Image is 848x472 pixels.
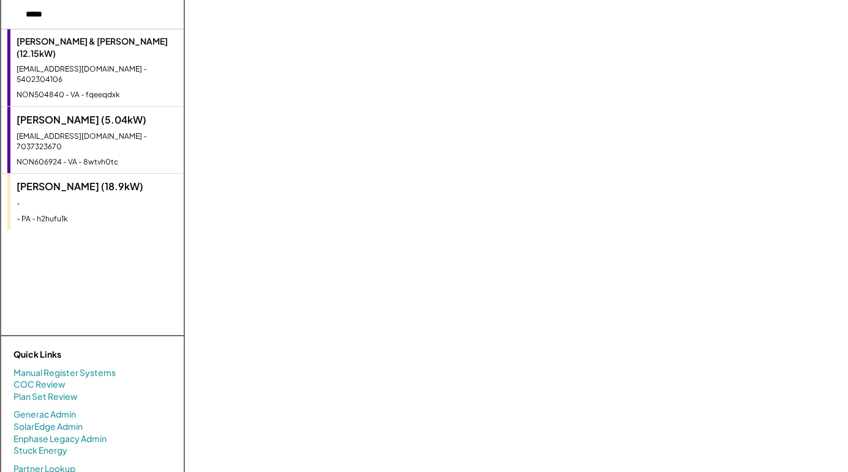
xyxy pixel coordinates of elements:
div: [EMAIL_ADDRESS][DOMAIN_NAME] - 7037323670 [17,131,178,152]
div: [PERSON_NAME] (18.9kW) [17,180,178,193]
div: - [17,199,178,209]
div: NON504840 - VA - fqeeqdxk [17,90,178,100]
a: SolarEdge Admin [13,421,83,433]
a: Enphase Legacy Admin [13,433,107,445]
div: [PERSON_NAME] (5.04kW) [17,113,178,127]
div: [EMAIL_ADDRESS][DOMAIN_NAME] - 5402304106 [17,64,178,85]
div: [PERSON_NAME] & [PERSON_NAME] (12.15kW) [17,35,178,59]
div: - PA - h2hufu1k [17,214,178,224]
a: Generac Admin [13,408,76,421]
div: NON606924 - VA - 8wtvh0tc [17,157,178,168]
a: COC Review [13,378,66,391]
a: Stuck Energy [13,444,67,457]
a: Plan Set Review [13,391,78,403]
div: Quick Links [13,348,136,361]
a: Manual Register Systems [13,367,116,379]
